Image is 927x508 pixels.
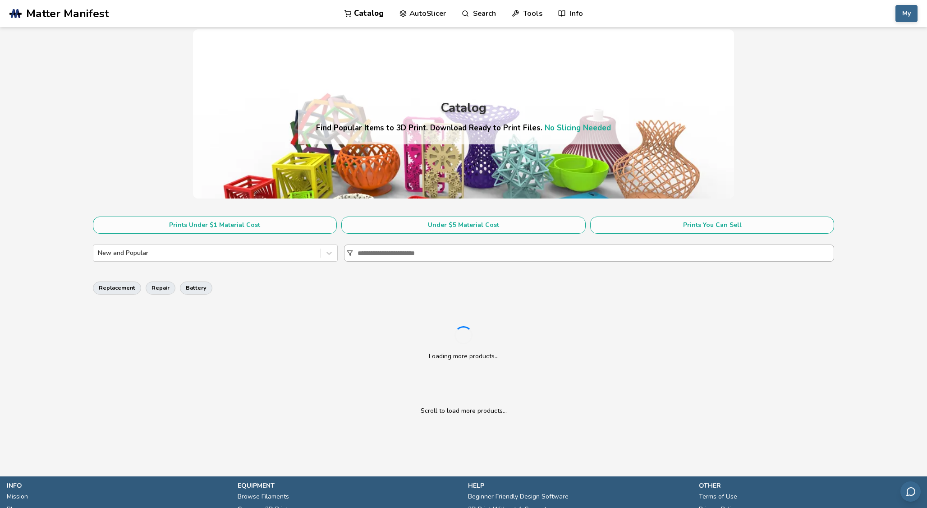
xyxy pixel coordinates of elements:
[441,101,486,115] div: Catalog
[98,249,100,257] input: New and Popular
[699,490,737,503] a: Terms of Use
[146,282,175,294] button: repair
[590,217,835,234] button: Prints You Can Sell
[545,123,611,133] a: No Slicing Needed
[316,123,611,133] h4: Find Popular Items to 3D Print. Download Ready to Print Files.
[468,490,569,503] a: Beginner Friendly Design Software
[900,481,921,502] button: Send feedback via email
[341,217,586,234] button: Under $5 Material Cost
[7,490,28,503] a: Mission
[7,481,229,490] p: info
[468,481,690,490] p: help
[180,282,212,294] button: battery
[238,490,289,503] a: Browse Filaments
[895,5,918,22] button: My
[93,282,141,294] button: replacement
[26,7,109,20] span: Matter Manifest
[102,406,826,416] p: Scroll to load more products...
[429,351,499,361] p: Loading more products...
[238,481,459,490] p: equipment
[699,481,921,490] p: other
[93,217,337,234] button: Prints Under $1 Material Cost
